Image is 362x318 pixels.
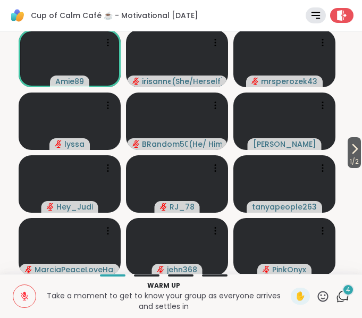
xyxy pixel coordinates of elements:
[25,266,32,273] span: audio-muted
[251,78,259,85] span: audio-muted
[56,202,93,212] span: Hey_Judi
[272,264,306,275] span: PinkOnyx
[47,203,54,211] span: audio-muted
[252,202,317,212] span: tanyapeople263
[348,137,361,168] button: 1/2
[172,76,222,87] span: ( She/Herself )
[132,140,140,148] span: audio-muted
[9,6,27,24] img: ShareWell Logomark
[43,290,284,312] p: Take a moment to get to know your group as everyone arrives and settles in
[64,139,85,149] span: lyssa
[167,264,197,275] span: jehn368
[295,290,306,303] span: ✋
[253,139,316,149] span: [PERSON_NAME]
[346,286,350,295] span: 4
[170,202,195,212] span: RJ_78
[142,76,171,87] span: irisanne
[43,281,284,290] p: Warm up
[261,76,317,87] span: mrsperozek43
[348,155,361,168] span: 1 / 2
[35,264,114,275] span: MarciaPeaceLoveHappiness
[160,203,167,211] span: audio-muted
[55,140,62,148] span: audio-muted
[31,10,198,21] span: Cup of Calm Café ☕️ - Motivational [DATE]
[189,139,222,149] span: ( He/ Him )
[142,139,188,149] span: BRandom502
[55,76,84,87] span: Amie89
[132,78,140,85] span: audio-muted
[263,266,270,273] span: audio-muted
[157,266,165,273] span: audio-muted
